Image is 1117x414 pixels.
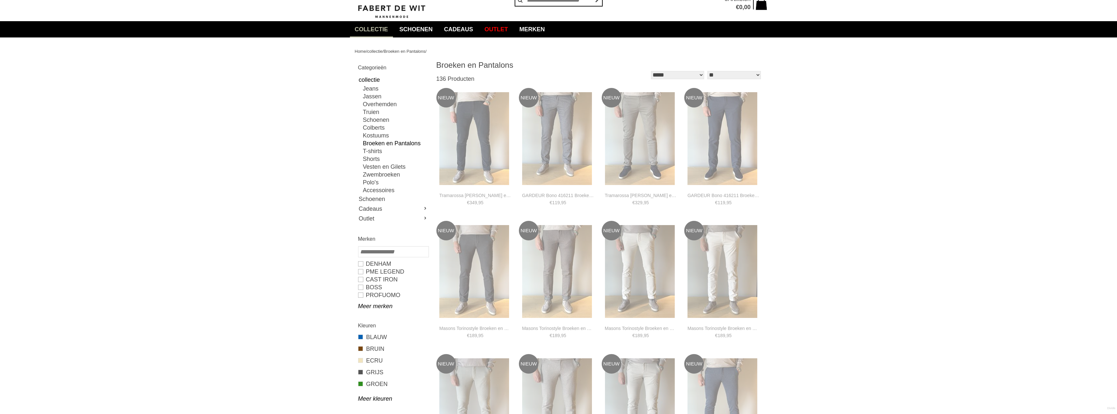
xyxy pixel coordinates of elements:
[366,49,367,54] span: /
[363,85,428,93] a: Jeans
[355,49,366,54] a: Home
[425,49,427,54] span: /
[358,321,428,330] h2: Kleuren
[358,291,428,299] a: PROFUOMO
[358,204,428,214] a: Cadeaus
[480,21,513,37] a: Outlet
[736,4,739,10] span: €
[358,75,428,85] a: collectie
[358,194,428,204] a: Schoenen
[363,163,428,171] a: Vesten en Gilets
[436,60,599,70] h1: Broeken en Pantalons
[439,21,478,37] a: Cadeaus
[358,283,428,291] a: BOSS
[363,147,428,155] a: T-shirts
[358,333,428,341] a: BLAUW
[383,49,384,54] span: /
[363,100,428,108] a: Overhemden
[367,49,383,54] a: collectie
[384,49,425,54] a: Broeken en Pantalons
[436,76,475,82] span: 136 Producten
[395,21,438,37] a: Schoenen
[363,124,428,132] a: Colberts
[363,139,428,147] a: Broeken en Pantalons
[363,108,428,116] a: Truien
[358,64,428,72] h2: Categorieën
[739,4,742,10] span: 0
[358,260,428,268] a: DENHAM
[515,21,550,37] a: Merken
[1107,404,1115,412] a: Divide
[358,395,428,403] a: Meer kleuren
[742,4,744,10] span: ,
[363,93,428,100] a: Jassen
[358,276,428,283] a: CAST IRON
[358,345,428,353] a: BRUIN
[358,302,428,310] a: Meer merken
[363,178,428,186] a: Polo's
[363,171,428,178] a: Zwembroeken
[363,186,428,194] a: Accessoires
[358,368,428,377] a: GRIJS
[744,4,750,10] span: 00
[350,21,393,37] a: collectie
[358,356,428,365] a: ECRU
[358,268,428,276] a: PME LEGEND
[358,214,428,223] a: Outlet
[358,380,428,388] a: GROEN
[358,235,428,243] h2: Merken
[363,155,428,163] a: Shorts
[363,116,428,124] a: Schoenen
[363,132,428,139] a: Kostuums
